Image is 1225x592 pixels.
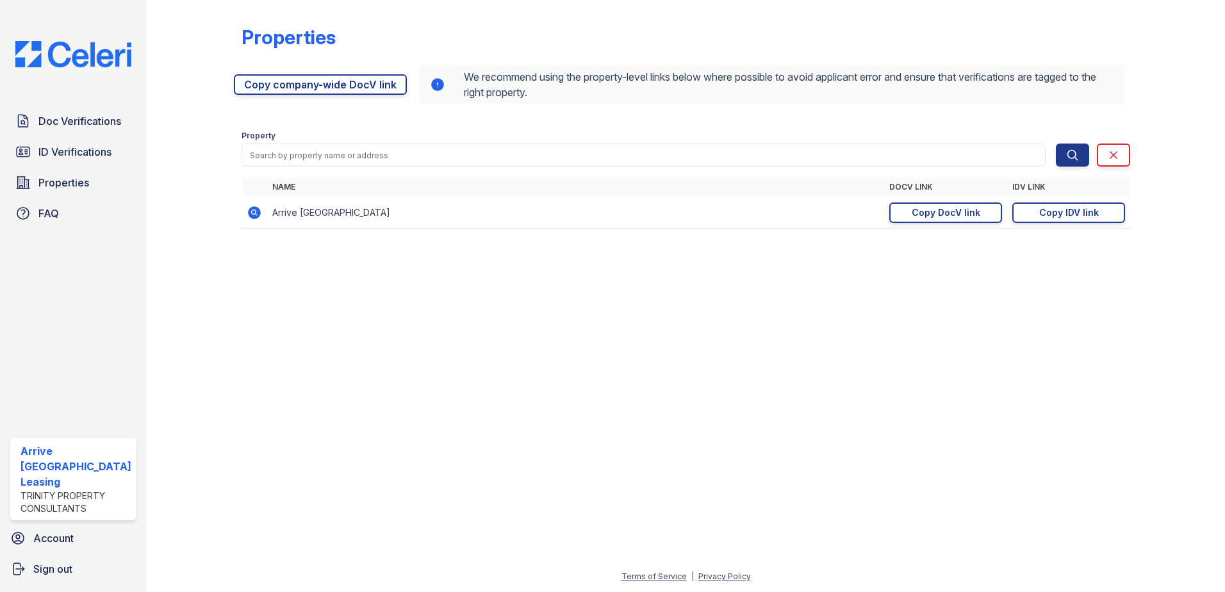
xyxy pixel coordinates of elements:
span: Properties [38,175,89,190]
div: Copy DocV link [912,206,980,219]
a: Properties [10,170,136,195]
td: Arrive [GEOGRAPHIC_DATA] [267,197,885,229]
span: ID Verifications [38,144,111,160]
a: Copy IDV link [1012,202,1125,223]
img: CE_Logo_Blue-a8612792a0a2168367f1c8372b55b34899dd931a85d93a1a3d3e32e68fde9ad4.png [5,41,142,67]
a: Copy company-wide DocV link [234,74,407,95]
div: We recommend using the property-level links below where possible to avoid applicant error and ens... [420,64,1126,105]
a: ID Verifications [10,139,136,165]
a: Privacy Policy [698,571,751,581]
div: Copy IDV link [1039,206,1099,219]
span: Doc Verifications [38,113,121,129]
div: | [691,571,694,581]
input: Search by property name or address [242,144,1046,167]
a: Copy DocV link [889,202,1002,223]
a: Terms of Service [621,571,687,581]
span: FAQ [38,206,59,221]
label: Property [242,131,275,141]
div: Properties [242,26,336,49]
a: Sign out [5,556,142,582]
th: Name [267,177,885,197]
th: IDV Link [1007,177,1130,197]
div: Arrive [GEOGRAPHIC_DATA] Leasing [21,443,131,489]
th: DocV Link [884,177,1007,197]
span: Account [33,530,74,546]
span: Sign out [33,561,72,577]
a: Account [5,525,142,551]
a: Doc Verifications [10,108,136,134]
a: FAQ [10,201,136,226]
div: Trinity Property Consultants [21,489,131,515]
